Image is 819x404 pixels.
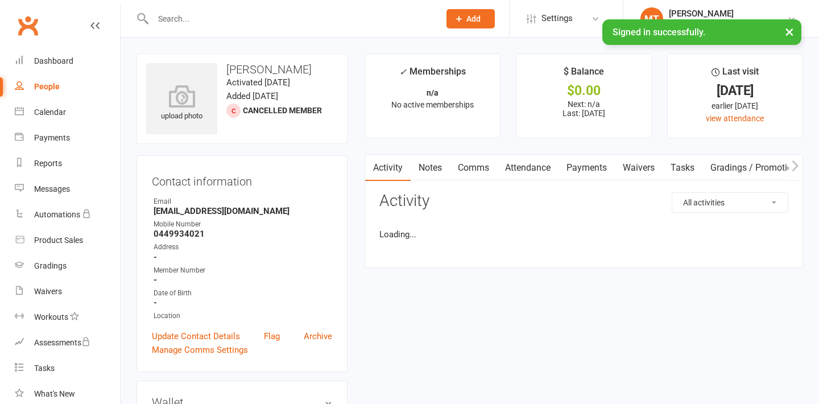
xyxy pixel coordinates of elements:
[226,91,278,101] time: Added [DATE]
[613,27,705,38] span: Signed in successfully.
[663,155,702,181] a: Tasks
[34,312,68,321] div: Workouts
[640,7,663,30] div: MT
[497,155,559,181] a: Attendance
[34,236,83,245] div: Product Sales
[304,329,332,343] a: Archive
[34,389,75,398] div: What's New
[146,85,217,122] div: upload photo
[34,210,80,219] div: Automations
[399,64,466,85] div: Memberships
[152,343,248,357] a: Manage Comms Settings
[450,155,497,181] a: Comms
[154,311,332,321] div: Location
[712,64,759,85] div: Last visit
[15,176,120,202] a: Messages
[446,9,495,28] button: Add
[34,82,60,91] div: People
[34,108,66,117] div: Calendar
[564,64,604,85] div: $ Balance
[706,114,764,123] a: view attendance
[154,206,332,216] strong: [EMAIL_ADDRESS][DOMAIN_NAME]
[154,196,332,207] div: Email
[365,155,411,181] a: Activity
[154,252,332,262] strong: -
[15,125,120,151] a: Payments
[427,88,439,97] strong: n/a
[154,275,332,285] strong: -
[15,304,120,330] a: Workouts
[34,133,70,142] div: Payments
[34,364,55,373] div: Tasks
[15,48,120,74] a: Dashboard
[411,155,450,181] a: Notes
[391,100,474,109] span: No active memberships
[399,67,407,77] i: ✓
[541,6,573,31] span: Settings
[15,253,120,279] a: Gradings
[34,159,62,168] div: Reports
[669,9,787,19] div: [PERSON_NAME]
[14,11,42,40] a: Clubworx
[154,219,332,230] div: Mobile Number
[226,77,290,88] time: Activated [DATE]
[466,14,481,23] span: Add
[146,63,338,76] h3: [PERSON_NAME]
[15,100,120,125] a: Calendar
[669,19,787,29] div: [PERSON_NAME] Humaita Noosa
[34,287,62,296] div: Waivers
[527,85,641,97] div: $0.00
[152,171,332,188] h3: Contact information
[15,356,120,381] a: Tasks
[379,228,788,241] li: Loading...
[154,298,332,308] strong: -
[154,288,332,299] div: Date of Birth
[154,242,332,253] div: Address
[15,279,120,304] a: Waivers
[527,100,641,118] p: Next: n/a Last: [DATE]
[34,338,90,347] div: Assessments
[559,155,615,181] a: Payments
[15,228,120,253] a: Product Sales
[154,265,332,276] div: Member Number
[154,229,332,239] strong: 0449934021
[34,261,67,270] div: Gradings
[15,202,120,228] a: Automations
[15,330,120,356] a: Assessments
[15,151,120,176] a: Reports
[779,19,800,44] button: ×
[152,329,240,343] a: Update Contact Details
[678,85,792,97] div: [DATE]
[379,192,788,210] h3: Activity
[15,74,120,100] a: People
[34,56,73,65] div: Dashboard
[150,11,432,27] input: Search...
[264,329,280,343] a: Flag
[678,100,792,112] div: earlier [DATE]
[34,184,70,193] div: Messages
[243,106,322,115] span: Cancelled member
[615,155,663,181] a: Waivers
[702,155,810,181] a: Gradings / Promotions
